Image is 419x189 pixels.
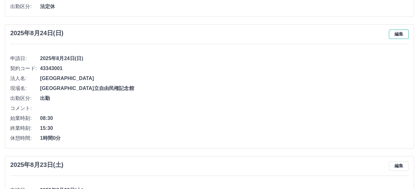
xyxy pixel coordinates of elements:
h3: 2025年8月23日(土) [10,161,63,168]
span: 2025年8月24日(日) [40,55,409,62]
span: 始業時刻: [10,115,40,122]
span: 法定休 [40,3,409,10]
span: 15:30 [40,125,409,132]
span: 休憩時間: [10,135,40,142]
span: 出勤区分: [10,95,40,102]
span: 43343001 [40,65,409,72]
span: 申請日: [10,55,40,62]
span: 法人名: [10,75,40,82]
span: 08:30 [40,115,409,122]
button: 編集 [389,30,409,39]
span: コメント: [10,105,40,112]
span: 出勤 [40,95,409,102]
h3: 2025年8月24日(日) [10,30,63,37]
span: 契約コード: [10,65,40,72]
span: [GEOGRAPHIC_DATA] [40,75,409,82]
span: 1時間0分 [40,135,409,142]
span: 現場名: [10,85,40,92]
span: 出勤区分: [10,3,40,10]
span: [GEOGRAPHIC_DATA]立自由民権記念館 [40,85,409,92]
span: 終業時刻: [10,125,40,132]
button: 編集 [389,161,409,171]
